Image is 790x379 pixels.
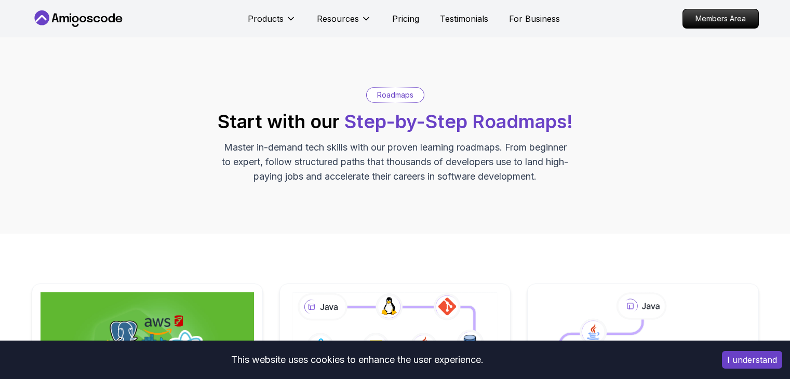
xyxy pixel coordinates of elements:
a: For Business [509,12,560,25]
a: Testimonials [440,12,488,25]
span: Step-by-Step Roadmaps! [344,110,573,133]
button: Resources [317,12,371,33]
p: Products [248,12,284,25]
button: Products [248,12,296,33]
h2: Start with our [218,111,573,132]
button: Accept cookies [722,351,782,369]
div: This website uses cookies to enhance the user experience. [8,348,706,371]
p: Members Area [683,9,758,28]
a: Pricing [392,12,419,25]
a: Members Area [682,9,759,29]
p: Resources [317,12,359,25]
p: Roadmaps [377,90,413,100]
p: Master in-demand tech skills with our proven learning roadmaps. From beginner to expert, follow s... [221,140,570,184]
